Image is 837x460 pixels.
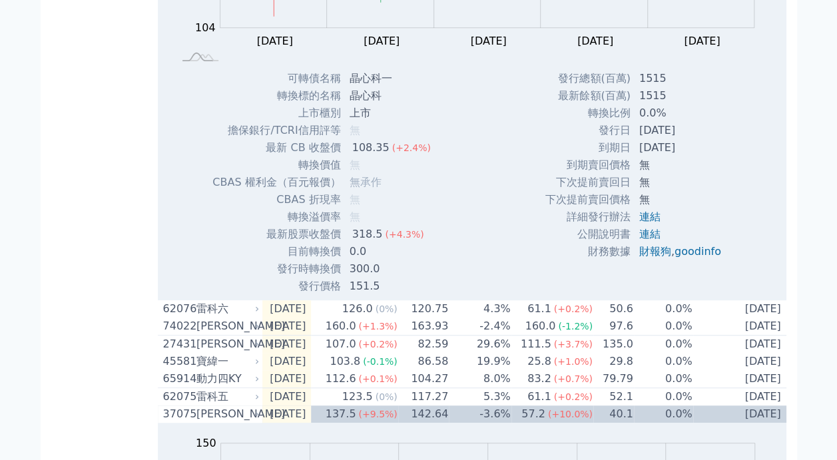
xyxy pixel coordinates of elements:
td: 29.8 [593,353,634,370]
span: 無 [350,210,360,223]
a: 連結 [639,228,661,240]
div: 25.8 [525,353,554,369]
tspan: [DATE] [577,35,613,47]
td: -3.6% [449,405,511,423]
td: 最新股票收盤價 [212,226,341,243]
span: 無 [350,158,360,171]
td: 無 [631,191,732,208]
span: (+1.0%) [554,356,593,367]
div: 123.5 [340,389,376,405]
span: 無承作 [350,176,382,188]
a: 財報狗 [639,245,671,258]
td: -2.4% [449,318,511,336]
td: 1515 [631,87,732,105]
td: [DATE] [693,300,786,318]
td: [DATE] [693,388,786,406]
td: 0.0% [634,370,693,388]
span: (+9.5%) [358,409,397,419]
td: 晶心科一 [342,70,441,87]
div: 45581 [163,353,193,369]
td: [DATE] [631,139,732,156]
div: 聊天小工具 [770,396,837,460]
span: (+0.7%) [554,373,593,384]
tspan: [DATE] [471,35,507,47]
div: [PERSON_NAME] [196,406,257,422]
div: 83.2 [525,371,554,387]
td: 0.0 [342,243,441,260]
td: 發行總額(百萬) [545,70,631,87]
td: 8.0% [449,370,511,388]
span: (0%) [376,391,398,402]
tspan: 150 [196,437,216,449]
td: [DATE] [693,353,786,370]
span: (+10.0%) [548,409,593,419]
div: 111.5 [518,336,554,352]
td: 轉換價值 [212,156,341,174]
span: (+3.7%) [554,339,593,349]
div: 103.8 [327,353,363,369]
td: [DATE] [693,336,786,353]
td: 40.1 [593,405,634,423]
div: 61.1 [525,301,554,317]
span: (+0.2%) [358,339,397,349]
td: 142.64 [398,405,449,423]
td: 29.6% [449,336,511,353]
td: [DATE] [262,370,312,388]
div: 寶緯一 [196,353,257,369]
td: 最新餘額(百萬) [545,87,631,105]
span: (+0.2%) [554,391,593,402]
div: 雷科六 [196,301,257,317]
td: 轉換比例 [545,105,631,122]
td: 0.0% [634,300,693,318]
td: [DATE] [262,388,312,406]
td: 發行時轉換價 [212,260,341,278]
td: [DATE] [631,122,732,139]
span: (-0.1%) [363,356,398,367]
td: 19.9% [449,353,511,370]
td: 發行日 [545,122,631,139]
a: 連結 [639,210,661,223]
td: 104.27 [398,370,449,388]
td: 轉換溢價率 [212,208,341,226]
td: 下次提前賣回日 [545,174,631,191]
td: 公開說明書 [545,226,631,243]
div: 動力四KY [196,371,257,387]
div: 107.0 [323,336,359,352]
span: (+1.3%) [358,321,397,332]
td: [DATE] [693,370,786,388]
td: 擔保銀行/TCRI信用評等 [212,122,341,139]
div: 61.1 [525,389,554,405]
div: 62075 [163,389,193,405]
td: 4.3% [449,300,511,318]
td: [DATE] [262,336,312,353]
td: 轉換標的名稱 [212,87,341,105]
div: 57.2 [519,406,548,422]
td: [DATE] [262,353,312,370]
td: 151.5 [342,278,441,295]
td: 可轉債名稱 [212,70,341,87]
td: 到期日 [545,139,631,156]
td: 163.93 [398,318,449,336]
span: (+0.2%) [554,304,593,314]
td: 50.6 [593,300,634,318]
td: 0.0% [634,388,693,406]
div: 160.0 [523,318,559,334]
td: 82.59 [398,336,449,353]
td: 1515 [631,70,732,87]
td: 86.58 [398,353,449,370]
td: CBAS 權利金（百元報價） [212,174,341,191]
td: 上市 [342,105,441,122]
span: (+2.4%) [392,142,431,153]
td: 120.75 [398,300,449,318]
td: 79.79 [593,370,634,388]
tspan: [DATE] [684,35,720,47]
td: [DATE] [693,318,786,336]
td: , [631,243,732,260]
div: 37075 [163,406,193,422]
div: 160.0 [323,318,359,334]
div: 108.35 [350,140,392,156]
td: [DATE] [693,405,786,423]
span: (+0.1%) [358,373,397,384]
tspan: [DATE] [364,35,400,47]
td: 目前轉換價 [212,243,341,260]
